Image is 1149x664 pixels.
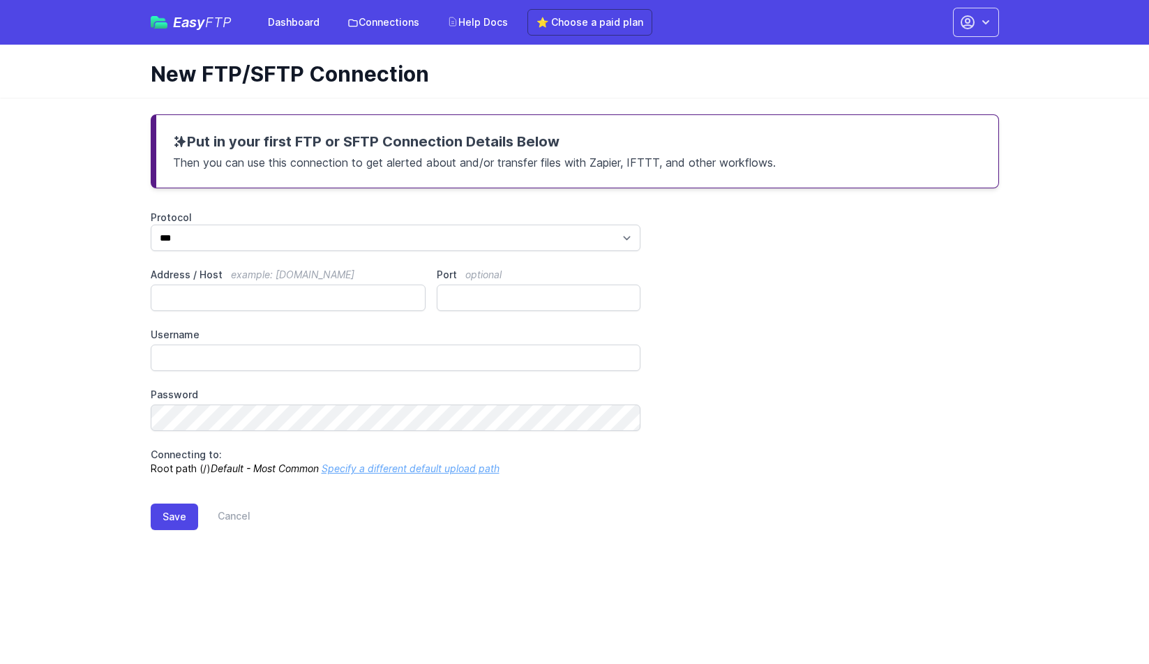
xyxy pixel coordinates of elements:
[151,211,641,225] label: Protocol
[439,10,516,35] a: Help Docs
[151,15,232,29] a: EasyFTP
[322,462,500,474] a: Specify a different default upload path
[465,269,502,280] span: optional
[151,61,988,86] h1: New FTP/SFTP Connection
[173,15,232,29] span: Easy
[527,9,652,36] a: ⭐ Choose a paid plan
[151,504,198,530] button: Save
[151,388,641,402] label: Password
[151,448,222,460] span: Connecting to:
[151,16,167,29] img: easyftp_logo.png
[173,132,982,151] h3: Put in your first FTP or SFTP Connection Details Below
[205,14,232,31] span: FTP
[437,268,640,282] label: Port
[211,462,319,474] i: Default - Most Common
[231,269,354,280] span: example: [DOMAIN_NAME]
[151,448,641,476] p: Root path (/)
[151,268,426,282] label: Address / Host
[173,151,982,171] p: Then you can use this connection to get alerted about and/or transfer files with Zapier, IFTTT, a...
[339,10,428,35] a: Connections
[260,10,328,35] a: Dashboard
[198,504,250,530] a: Cancel
[151,328,641,342] label: Username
